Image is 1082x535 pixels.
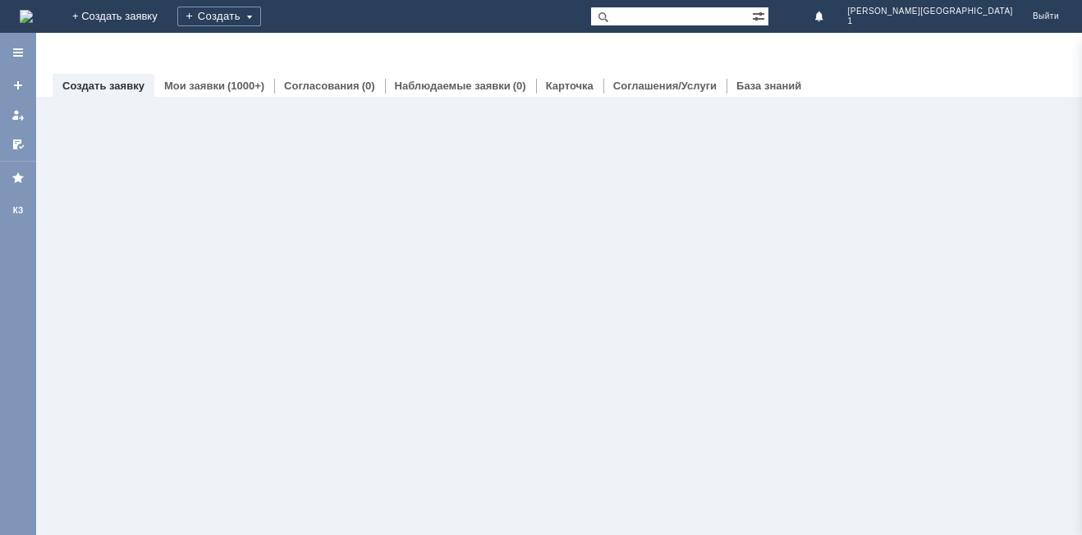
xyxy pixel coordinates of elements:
[848,7,1013,16] span: [PERSON_NAME][GEOGRAPHIC_DATA]
[5,198,31,224] a: КЗ
[177,7,261,26] div: Создать
[546,80,594,92] a: Карточка
[736,80,801,92] a: База знаний
[395,80,511,92] a: Наблюдаемые заявки
[284,80,360,92] a: Согласования
[62,80,144,92] a: Создать заявку
[20,10,33,23] img: logo
[362,80,375,92] div: (0)
[752,7,768,23] span: Расширенный поиск
[5,204,31,217] div: КЗ
[164,80,225,92] a: Мои заявки
[5,102,31,128] a: Мои заявки
[613,80,717,92] a: Соглашения/Услуги
[5,131,31,158] a: Мои согласования
[848,16,1013,26] span: 1
[20,10,33,23] a: Перейти на домашнюю страницу
[513,80,526,92] div: (0)
[5,72,31,98] a: Создать заявку
[227,80,264,92] div: (1000+)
